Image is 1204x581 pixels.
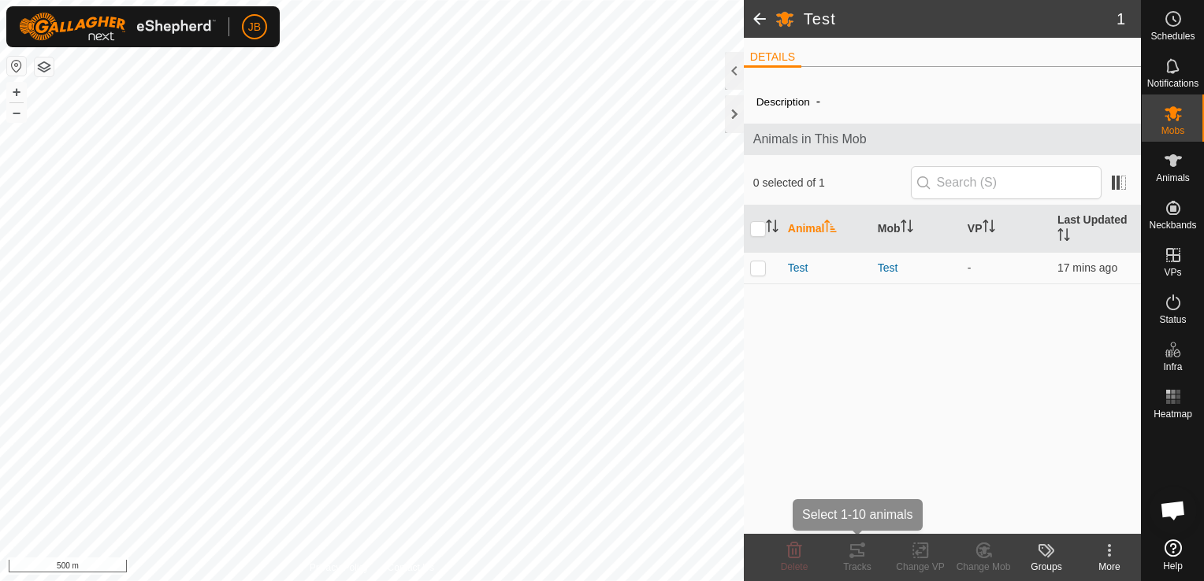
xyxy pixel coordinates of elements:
[968,261,972,274] app-display-virtual-paddock-transition: -
[983,222,995,235] p-sorticon: Activate to sort
[810,88,827,114] span: -
[1156,173,1190,183] span: Animals
[952,560,1015,574] div: Change Mob
[781,561,808,572] span: Delete
[1051,205,1141,253] th: Last Updated
[1164,268,1181,277] span: VPs
[824,222,837,235] p-sorticon: Activate to sort
[1163,561,1183,571] span: Help
[7,57,26,76] button: Reset Map
[35,57,54,76] button: Map Layers
[1161,126,1184,135] span: Mobs
[248,19,261,35] span: JB
[788,260,808,276] span: Test
[7,83,26,102] button: +
[1057,231,1070,243] p-sorticon: Activate to sort
[1147,79,1198,88] span: Notifications
[1149,220,1196,230] span: Neckbands
[911,166,1102,199] input: Search (S)
[1078,560,1141,574] div: More
[871,205,961,253] th: Mob
[1150,487,1197,534] div: Open chat
[7,103,26,122] button: –
[766,222,779,235] p-sorticon: Activate to sort
[1163,362,1182,372] span: Infra
[1057,261,1117,274] span: 23 Sept 2025, 6:40 pm
[753,175,911,191] span: 0 selected of 1
[744,49,801,68] li: DETAILS
[19,13,216,41] img: Gallagher Logo
[1117,7,1125,31] span: 1
[1159,315,1186,324] span: Status
[1142,533,1204,577] a: Help
[826,560,889,574] div: Tracks
[782,205,871,253] th: Animal
[388,561,434,575] a: Contact Us
[310,561,369,575] a: Privacy Policy
[753,130,1132,149] span: Animals in This Mob
[804,9,1117,28] h2: Test
[1154,409,1192,419] span: Heatmap
[878,260,955,276] div: Test
[901,222,913,235] p-sorticon: Activate to sort
[961,205,1051,253] th: VP
[889,560,952,574] div: Change VP
[1150,31,1195,41] span: Schedules
[756,96,810,108] label: Description
[1015,560,1078,574] div: Groups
